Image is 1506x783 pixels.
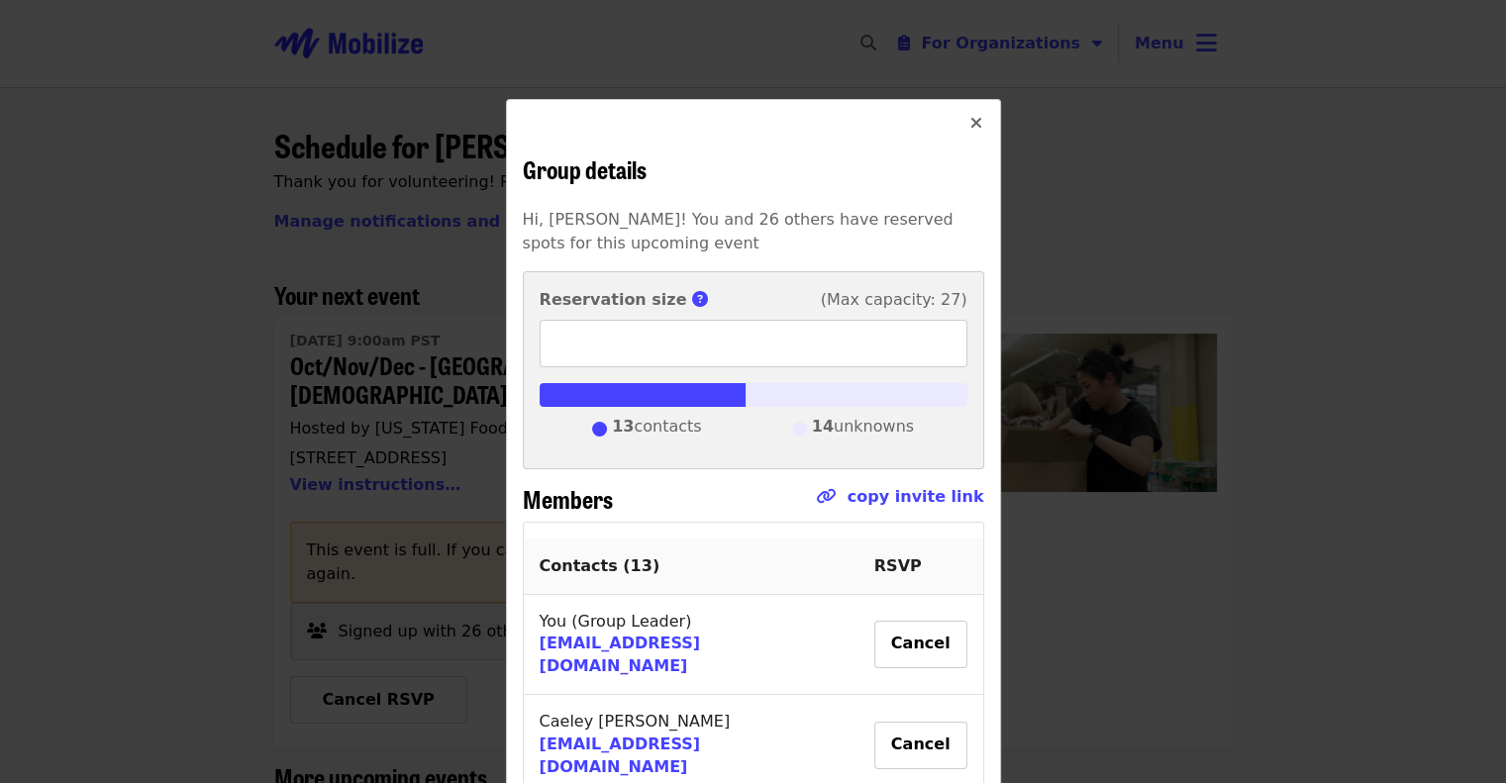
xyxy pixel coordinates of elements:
[523,210,954,252] span: Hi, [PERSON_NAME]! You and 26 others have reserved spots for this upcoming event
[812,415,914,444] span: unknowns
[540,734,701,776] a: [EMAIL_ADDRESS][DOMAIN_NAME]
[848,487,984,506] a: copy invite link
[692,290,708,309] i: circle-question icon
[523,151,647,186] span: Group details
[524,538,858,595] th: Contacts ( 13 )
[816,485,984,522] span: Click to copy link!
[821,288,967,312] span: (Max capacity: 27)
[692,290,720,309] span: This is the number of group members you reserved spots for.
[874,621,967,668] button: Cancel
[812,417,834,436] strong: 14
[540,634,701,675] a: [EMAIL_ADDRESS][DOMAIN_NAME]
[816,487,836,506] i: link icon
[858,538,983,595] th: RSVP
[612,415,701,444] span: contacts
[612,417,634,436] strong: 13
[970,114,982,133] i: times icon
[874,722,967,769] button: Cancel
[953,100,1000,147] button: Close
[540,290,687,309] strong: Reservation size
[524,595,858,696] td: You (Group Leader)
[523,481,613,516] span: Members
